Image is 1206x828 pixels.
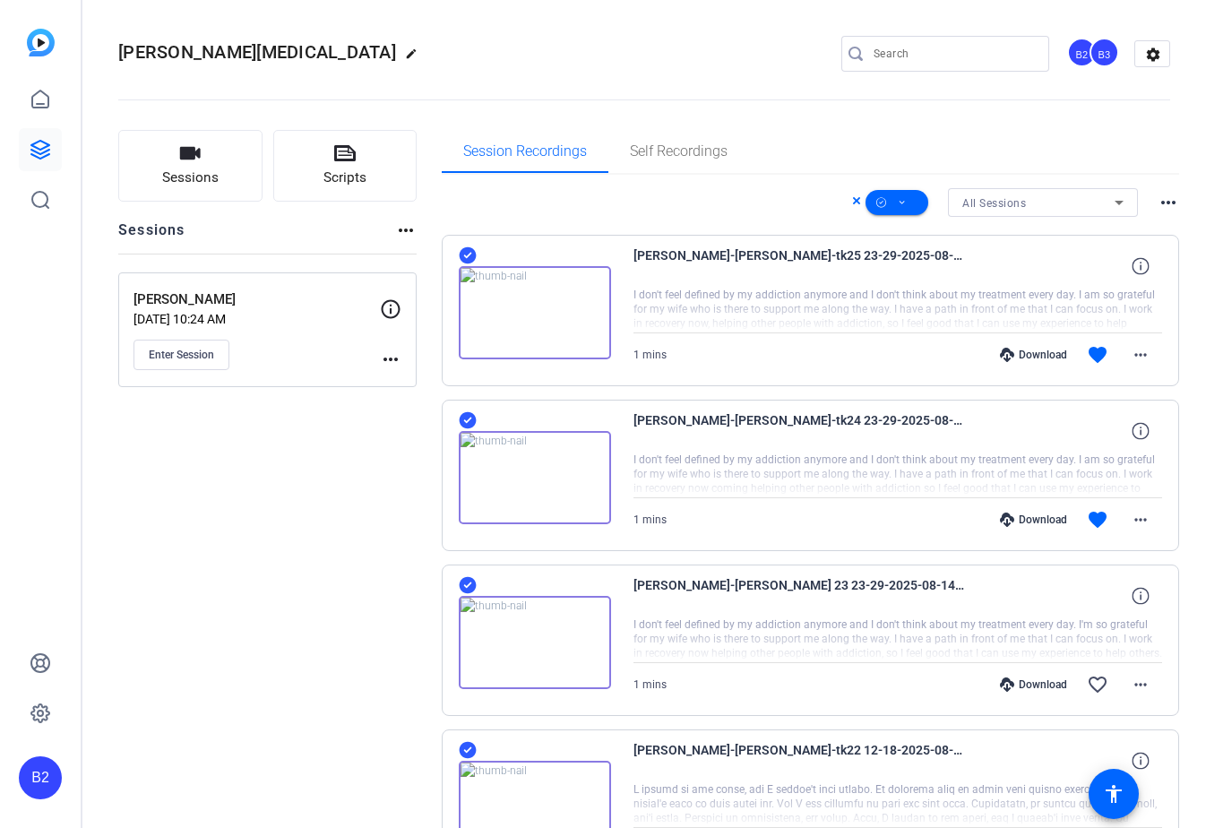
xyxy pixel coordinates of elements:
mat-icon: favorite [1087,509,1108,530]
p: [DATE] 10:24 AM [134,312,380,326]
mat-icon: edit [405,47,426,69]
mat-icon: more_horiz [1130,509,1151,530]
p: [PERSON_NAME] [134,289,380,310]
mat-icon: more_horiz [1158,192,1179,213]
div: Download [991,677,1076,692]
img: blue-gradient.svg [27,29,55,56]
img: thumb-nail [459,266,611,359]
span: Session Recordings [463,144,587,159]
button: Enter Session [134,340,229,370]
button: Scripts [273,130,418,202]
span: [PERSON_NAME]-[PERSON_NAME]-tk24 23-29-2025-08-14-16-21-32-028-0 [633,410,965,453]
mat-icon: favorite_border [1087,674,1108,695]
span: Enter Session [149,348,214,362]
mat-icon: favorite [1087,344,1108,366]
span: Scripts [323,168,366,188]
mat-icon: more_horiz [395,220,417,241]
span: [PERSON_NAME]-[PERSON_NAME] 23 23-29-2025-08-14-16-18-52-616-0 [633,574,965,617]
ngx-avatar: BTK 3 [1090,38,1121,69]
mat-icon: accessibility [1103,783,1124,805]
mat-icon: more_horiz [1130,674,1151,695]
mat-icon: more_horiz [1130,344,1151,366]
span: All Sessions [962,197,1026,210]
img: thumb-nail [459,431,611,524]
div: B3 [1090,38,1119,67]
div: B2 [1067,38,1097,67]
span: [PERSON_NAME]-[PERSON_NAME]-tk25 23-29-2025-08-14-16-30-56-425-0 [633,245,965,288]
span: [PERSON_NAME][MEDICAL_DATA] [118,41,396,63]
span: 1 mins [633,349,667,361]
mat-icon: settings [1135,41,1171,68]
mat-icon: more_horiz [380,349,401,370]
span: 1 mins [633,678,667,691]
button: Sessions [118,130,263,202]
div: Download [991,513,1076,527]
div: B2 [19,756,62,799]
ngx-avatar: BTK 2 [1067,38,1098,69]
span: [PERSON_NAME]-[PERSON_NAME]-tk22 12-18-2025-08-14-16-09-35-965-0 [633,739,965,782]
input: Search [874,43,1035,65]
div: Download [991,348,1076,362]
span: Sessions [162,168,219,188]
h2: Sessions [118,220,185,254]
img: thumb-nail [459,596,611,689]
span: 1 mins [633,513,667,526]
span: Self Recordings [630,144,728,159]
